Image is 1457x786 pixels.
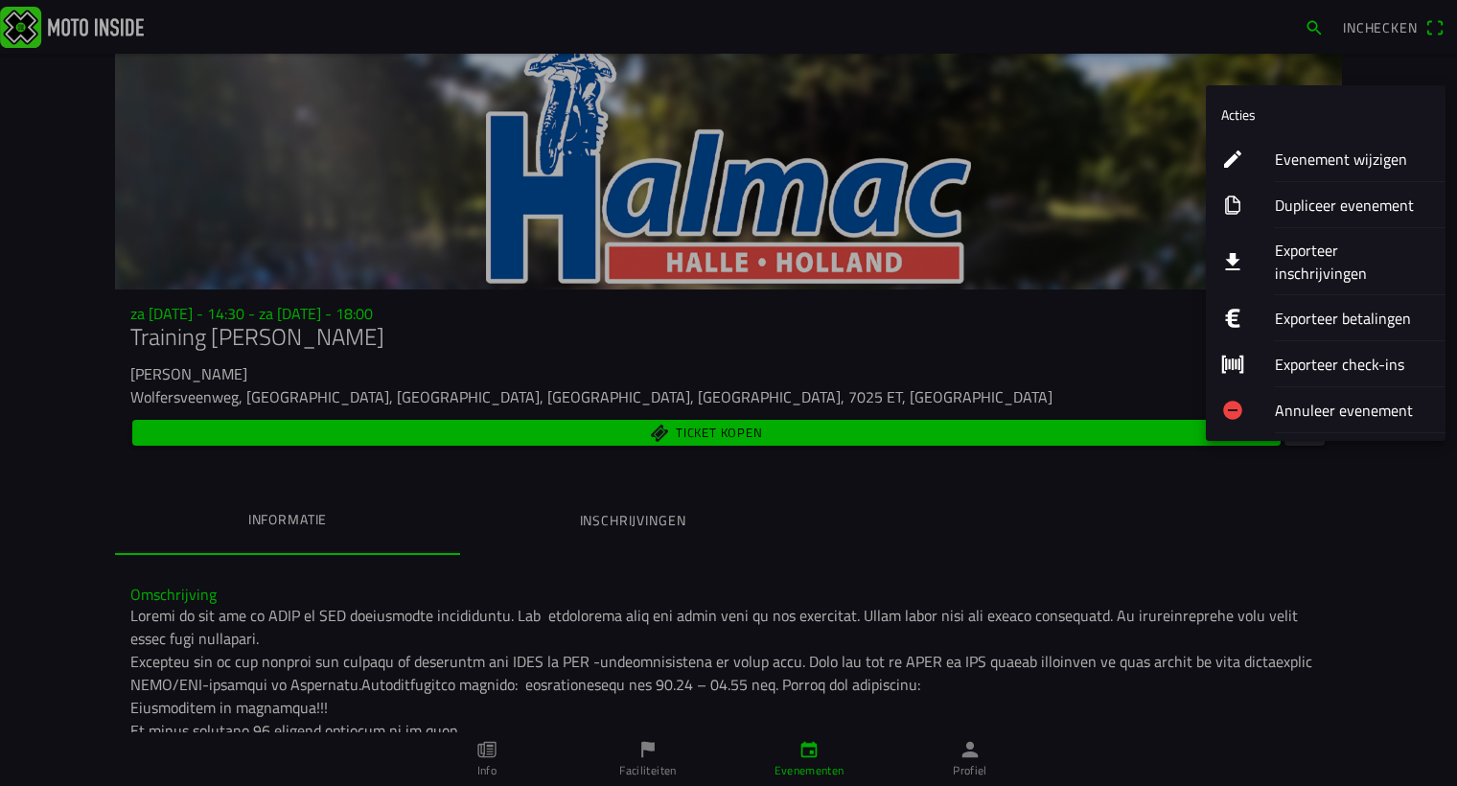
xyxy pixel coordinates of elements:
ion-icon: logo euro [1221,307,1244,330]
ion-label: Exporteer inschrijvingen [1275,239,1430,285]
ion-label: Annuleer evenement [1275,399,1430,422]
ion-icon: copy [1221,194,1244,217]
ion-icon: create [1221,148,1244,171]
ion-label: Acties [1221,104,1256,125]
ion-icon: remove circle [1221,399,1244,422]
ion-icon: barcode [1221,353,1244,376]
ion-icon: download [1221,250,1244,273]
ion-label: Exporteer betalingen [1275,307,1430,330]
ion-label: Evenement wijzigen [1275,148,1430,171]
ion-label: Exporteer check-ins [1275,353,1430,376]
ion-label: Dupliceer evenement [1275,194,1430,217]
